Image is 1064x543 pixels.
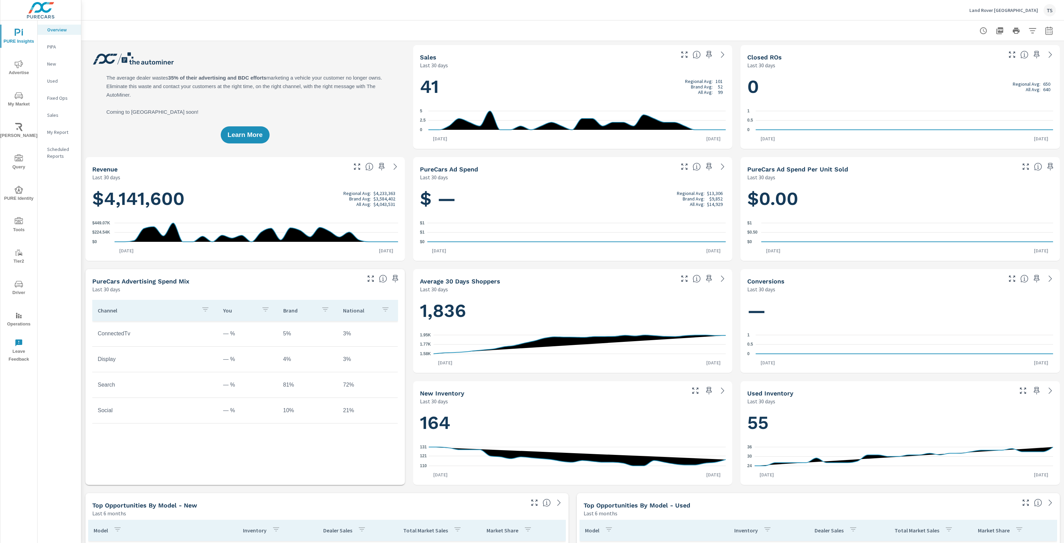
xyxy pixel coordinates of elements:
[92,278,189,285] h5: PureCars Advertising Spend Mix
[420,463,427,468] text: 110
[1031,273,1042,284] span: Save this to your personalized report
[420,221,425,225] text: $1
[1026,24,1039,38] button: Apply Filters
[343,191,371,196] p: Regional Avg:
[747,454,752,459] text: 30
[47,129,76,136] p: My Report
[365,273,376,284] button: Make Fullscreen
[278,351,338,368] td: 4%
[756,359,780,366] p: [DATE]
[747,411,1053,434] h1: 55
[1045,161,1056,172] span: Save this to your personalized report
[1020,51,1028,59] span: Number of Repair Orders Closed by the selected dealership group over the selected time range. [So...
[428,471,452,478] p: [DATE]
[717,385,728,396] a: See more details in report
[420,333,431,337] text: 1.95K
[38,110,81,120] div: Sales
[420,390,464,397] h5: New Inventory
[1043,4,1056,16] div: TS
[747,166,848,173] h5: PureCars Ad Spend Per Unit Sold
[420,299,726,322] h1: 1,836
[747,278,785,285] h5: Conversions
[585,527,599,534] p: Model
[679,273,690,284] button: Make Fullscreen
[92,376,218,393] td: Search
[92,402,218,419] td: Social
[734,527,758,534] p: Inventory
[390,273,401,284] span: Save this to your personalized report
[1020,497,1031,508] button: Make Fullscreen
[693,275,701,283] span: A rolling 30 day total of daily Shoppers on the dealership website, averaged over the selected da...
[278,402,338,419] td: 10%
[223,307,256,314] p: You
[420,187,726,210] h1: $ —
[47,26,76,33] p: Overview
[717,273,728,284] a: See more details in report
[2,280,35,297] span: Driver
[715,79,723,84] p: 101
[376,161,387,172] span: Save this to your personalized report
[92,173,120,181] p: Last 30 days
[1045,49,1056,60] a: See more details in report
[278,376,338,393] td: 81%
[707,191,723,196] p: $13,306
[747,351,750,356] text: 0
[278,325,338,342] td: 5%
[747,230,758,235] text: $0.50
[685,79,713,84] p: Regional Avg:
[390,161,401,172] a: See more details in report
[704,49,714,60] span: Save this to your personalized report
[755,471,779,478] p: [DATE]
[420,166,478,173] h5: PureCars Ad Spend
[677,191,705,196] p: Regional Avg:
[1034,499,1042,507] span: Find the biggest opportunities within your model lineup by seeing how each model is selling in yo...
[747,173,775,181] p: Last 30 days
[1020,275,1028,283] span: The number of dealer-specified goals completed by a visitor. [Source: This data is provided by th...
[2,186,35,203] span: PURE Identity
[356,201,371,207] p: All Avg:
[38,144,81,161] div: Scheduled Reports
[747,61,775,69] p: Last 30 days
[38,42,81,52] div: PIPA
[38,59,81,69] div: New
[47,95,76,101] p: Fixed Ops
[374,247,398,254] p: [DATE]
[47,43,76,50] p: PIPA
[1031,49,1042,60] span: Save this to your personalized report
[1029,247,1053,254] p: [DATE]
[747,54,782,61] h5: Closed ROs
[114,247,138,254] p: [DATE]
[0,20,37,366] div: nav menu
[38,76,81,86] div: Used
[47,146,76,159] p: Scheduled Reports
[92,351,218,368] td: Display
[420,230,425,235] text: $1
[283,307,316,314] p: Brand
[1043,87,1050,92] p: 640
[718,84,723,89] p: 52
[420,109,422,113] text: 5
[761,247,785,254] p: [DATE]
[747,239,752,244] text: $0
[584,509,617,517] p: Last 6 months
[338,325,398,342] td: 3%
[1013,81,1040,87] p: Regional Avg:
[1042,24,1056,38] button: Select Date Range
[420,342,431,347] text: 1.77K
[92,221,110,225] text: $449.07K
[1018,385,1028,396] button: Make Fullscreen
[978,527,1010,534] p: Market Share
[379,275,387,283] span: This table looks at how you compare to the amount of budget you spend per channel as opposed to y...
[704,273,714,284] span: Save this to your personalized report
[2,154,35,171] span: Query
[701,135,725,142] p: [DATE]
[420,351,431,356] text: 1.58K
[690,201,705,207] p: All Avg:
[365,163,373,171] span: Total sales revenue over the selected date range. [Source: This data is sourced from the dealer’s...
[2,29,35,45] span: PURE Insights
[1031,385,1042,396] span: Save this to your personalized report
[343,307,376,314] p: National
[221,126,269,143] button: Learn More
[92,509,126,517] p: Last 6 months
[218,325,278,342] td: — %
